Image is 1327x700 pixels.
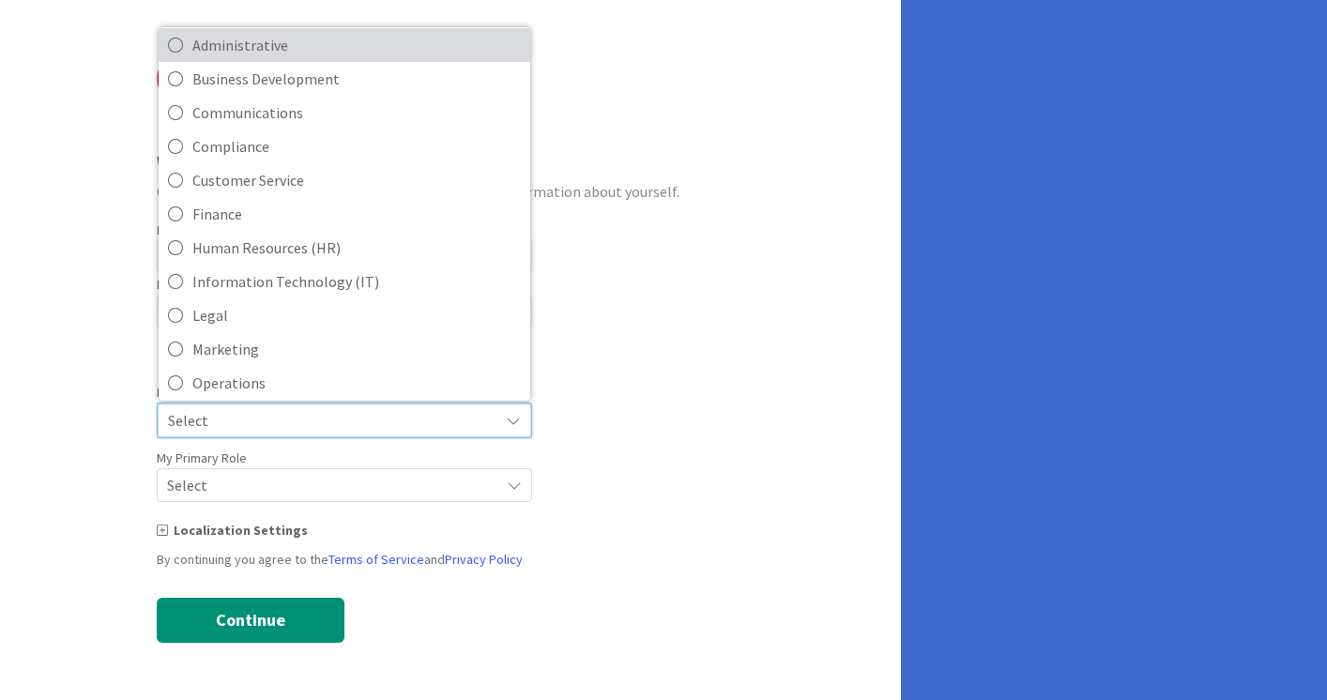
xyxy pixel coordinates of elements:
[159,163,530,197] a: Customer Service
[157,56,333,101] img: Kanban Zone
[192,99,521,127] span: Communications
[159,366,530,400] a: Operations
[192,31,521,59] span: Administrative
[192,301,521,329] span: Legal
[159,197,530,231] a: Finance
[192,335,521,363] span: Marketing
[159,400,530,434] a: Product Development
[157,221,217,238] label: First Name
[167,472,490,498] span: Select
[159,96,530,129] a: Communications
[192,132,521,160] span: Compliance
[159,265,530,298] a: Information Technology (IT)
[192,369,521,397] span: Operations
[157,383,253,403] label: My Area of Focus
[159,231,530,265] a: Human Resources (HR)
[159,332,530,366] a: Marketing
[157,180,745,203] div: Create your account profile by providing a little more information about yourself.
[192,166,521,194] span: Customer Service
[157,449,247,468] label: My Primary Role
[157,521,745,540] div: Localization Settings
[192,200,521,228] span: Finance
[192,267,521,296] span: Information Technology (IT)
[159,62,530,96] a: Business Development
[159,129,530,163] a: Compliance
[159,298,530,332] a: Legal
[157,550,745,570] div: By continuing you agree to the and
[445,551,523,568] a: Privacy Policy
[328,551,424,568] a: Terms of Service
[157,146,745,180] div: Welcome!
[192,65,521,93] span: Business Development
[159,28,530,62] a: Administrative
[157,598,344,643] button: Continue
[168,407,489,434] span: Select
[157,275,212,295] label: Password
[192,234,521,262] span: Human Resources (HR)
